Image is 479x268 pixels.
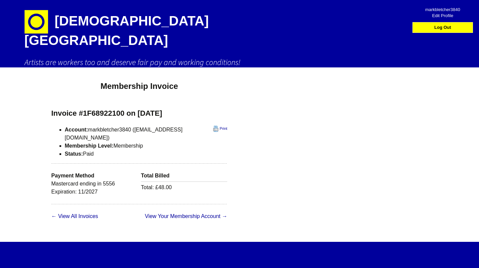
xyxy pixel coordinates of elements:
span: markbletcher3840 [419,4,467,10]
h1: Membership Invoice [51,81,228,91]
span: Edit Profile [419,10,467,16]
span: £48.00 [155,184,172,190]
strong: Payment Method [51,173,94,178]
h3: Invoice #1F68922100 on [DATE] [51,109,228,118]
a: Print [213,126,228,132]
img: circle-e1448293145835.png [25,10,48,34]
strong: Status: [65,151,83,157]
a: Log Out [414,22,471,33]
a: ← View All Invoices [51,213,98,219]
h2: Artists are workers too and deserve fair pay and working conditions! [25,57,455,67]
strong: Total Billed [141,173,169,178]
strong: Account: [65,127,88,132]
li: markbletcher3840 ([EMAIL_ADDRESS][DOMAIN_NAME]) [65,126,228,142]
a: View Your Membership Account → [145,213,227,219]
li: Membership [65,142,228,150]
li: Paid [65,150,228,158]
span: Total [141,184,155,190]
strong: Membership Level: [65,143,114,149]
p: Mastercard ending in 5556 Expiration: 11/2027 [51,180,138,196]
